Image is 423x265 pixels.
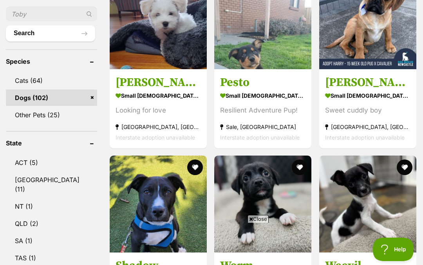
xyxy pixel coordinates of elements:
[214,156,311,252] img: Worm - Jack Russell Terrier Dog
[220,75,305,90] h3: Pesto
[220,121,305,132] strong: Sale, [GEOGRAPHIC_DATA]
[6,58,97,65] header: Species
[6,140,97,147] header: State
[152,9,215,27] a: Learn More
[373,238,415,261] iframe: Help Scout Beacon - Open
[220,105,305,115] div: Resilient Adventure Pup!
[6,90,97,106] a: Dogs (102)
[325,134,405,140] span: Interstate adoption unavailable
[69,2,79,12] div: ×
[6,154,97,171] a: ACT (5)
[319,156,416,252] img: Weevil - Jack Russell Terrier Dog
[6,7,97,21] input: Toby
[116,121,201,132] strong: [GEOGRAPHIC_DATA], [GEOGRAPHIC_DATA]
[6,107,97,123] a: Other Pets (25)
[248,215,269,223] span: Close
[325,90,410,101] strong: small [DEMOGRAPHIC_DATA] Dog
[6,198,97,215] a: NT (1)
[116,75,201,90] h3: [PERSON_NAME]
[214,69,311,148] a: Pesto small [DEMOGRAPHIC_DATA] Dog Resilient Adventure Pup! Sale, [GEOGRAPHIC_DATA] Interstate ad...
[116,105,201,115] div: Looking for love
[116,90,201,101] strong: small [DEMOGRAPHIC_DATA] Dog
[187,159,203,175] button: favourite
[319,69,416,148] a: [PERSON_NAME] - 15 Week Old Pug X Cavalier small [DEMOGRAPHIC_DATA] Dog Sweet cuddly boy [GEOGRAP...
[6,233,97,249] a: SA (1)
[110,69,207,148] a: [PERSON_NAME] small [DEMOGRAPHIC_DATA] Dog Looking for love [GEOGRAPHIC_DATA], [GEOGRAPHIC_DATA] ...
[116,134,195,140] span: Interstate adoption unavailable
[110,156,207,252] img: Shadow - Staffordshire Terrier x Australian Cattledog
[220,134,300,140] span: Interstate adoption unavailable
[6,215,97,232] a: QLD (2)
[220,90,305,101] strong: small [DEMOGRAPHIC_DATA] Dog
[6,172,97,197] a: [GEOGRAPHIC_DATA] (11)
[325,105,410,115] div: Sweet cuddly boy
[6,72,97,89] a: Cats (64)
[325,121,410,132] strong: [GEOGRAPHIC_DATA], [GEOGRAPHIC_DATA]
[397,159,412,175] button: favourite
[6,25,95,41] button: Search
[325,75,410,90] h3: [PERSON_NAME] - 15 Week Old Pug X Cavalier
[69,226,354,261] iframe: Advertisement
[292,159,308,175] button: favourite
